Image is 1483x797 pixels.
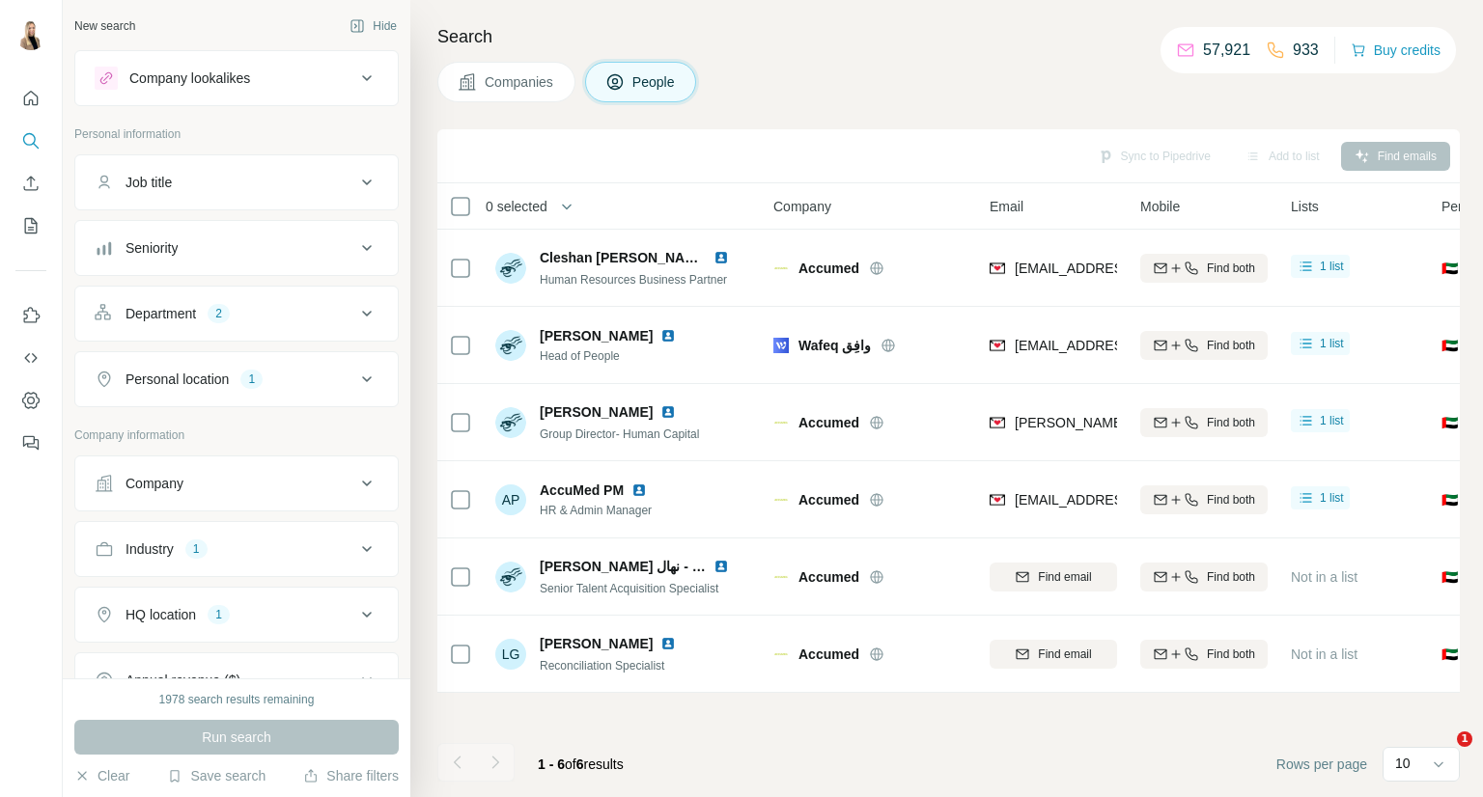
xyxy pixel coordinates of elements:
span: Find both [1207,568,1255,586]
span: Company [773,197,831,216]
button: Save search [167,766,266,785]
span: Reconciliation Specialist [540,659,664,673]
span: Senior Talent Acquisition Specialist [540,582,718,595]
div: 1978 search results remaining [159,691,315,708]
button: Clear [74,766,129,785]
span: 1 list [1320,412,1344,429]
button: Industry1 [75,526,398,572]
span: [PERSON_NAME] [540,402,653,422]
div: 1 [185,540,208,558]
div: AP [495,484,526,515]
span: [EMAIL_ADDRESS][DOMAIN_NAME] [1015,261,1244,276]
span: 🇦🇪 [1441,413,1458,432]
img: Avatar [495,330,526,361]
img: provider findymail logo [990,490,1005,509]
button: Quick start [15,81,46,116]
button: Dashboard [15,383,46,418]
button: Share filters [303,766,399,785]
span: Find both [1207,646,1255,663]
span: of [565,756,576,772]
div: Company [126,474,183,493]
span: Lists [1291,197,1319,216]
button: Company [75,460,398,507]
button: Find both [1140,408,1268,437]
button: Job title [75,159,398,206]
img: Logo of Accumed [773,415,789,430]
span: Email [990,197,1023,216]
span: Accumed [798,413,859,432]
span: [PERSON_NAME] نهال - CHRP, CIRS [540,559,769,574]
span: Accumed [798,645,859,664]
span: Accumed [798,259,859,278]
span: results [538,756,624,772]
button: Find email [990,640,1117,669]
span: Find both [1207,337,1255,354]
span: 🇦🇪 [1441,567,1458,587]
img: LinkedIn logo [631,482,647,498]
img: LinkedIn logo [714,559,729,574]
div: LG [495,639,526,670]
span: Human Resources Business Partner [540,273,727,287]
img: LinkedIn logo [660,328,676,344]
button: Find both [1140,254,1268,283]
button: Find both [1140,563,1268,591]
span: Find email [1038,568,1091,586]
img: provider findymail logo [990,413,1005,432]
span: Wafeq وافِق [798,336,871,355]
span: Find both [1207,491,1255,508]
img: Logo of Accumed [773,646,789,662]
button: Search [15,124,46,158]
div: Industry [126,539,174,559]
p: 933 [1293,39,1319,62]
img: Avatar [495,562,526,592]
button: Company lookalikes [75,55,398,101]
span: People [632,72,677,92]
button: Hide [336,12,410,41]
span: Find both [1207,260,1255,277]
span: 🇦🇪 [1441,336,1458,355]
span: Mobile [1140,197,1180,216]
span: [EMAIL_ADDRESS][DOMAIN_NAME] [1015,492,1244,508]
img: provider findymail logo [990,336,1005,355]
span: 1 list [1320,258,1344,275]
img: Logo of Accumed [773,261,789,276]
button: Find both [1140,640,1268,669]
img: LinkedIn logo [660,636,676,651]
span: Head of People [540,347,699,365]
div: 1 [240,371,263,388]
span: 1 list [1320,489,1344,507]
span: Accumed [798,567,859,587]
div: Seniority [126,238,178,258]
span: Not in a list [1291,646,1357,662]
span: 1 - 6 [538,756,565,772]
span: 1 [1457,731,1472,747]
span: 🇦🇪 [1441,490,1458,509]
span: Group Director- Human Capital [540,427,699,441]
div: Personal location [126,370,229,389]
span: [PERSON_NAME] [540,634,653,653]
span: Rows per page [1276,755,1367,774]
p: 10 [1395,754,1411,773]
button: Enrich CSV [15,166,46,201]
span: Cleshan [PERSON_NAME] - CIPD l CHRP l CHRM [540,250,854,265]
button: Annual revenue ($) [75,657,398,703]
h4: Search [437,23,1460,50]
p: Company information [74,426,399,444]
span: Accumed [798,490,859,509]
span: 🇦🇪 [1441,645,1458,664]
span: Companies [485,72,555,92]
iframe: Intercom live chat [1417,731,1464,778]
span: Find email [1038,646,1091,663]
img: Logo of Wafeq وافِق [773,338,789,353]
div: HQ location [126,605,196,624]
span: [PERSON_NAME] [540,326,653,345]
span: 1 list [1320,335,1344,352]
img: provider findymail logo [990,259,1005,278]
button: Use Surfe on LinkedIn [15,298,46,333]
button: Seniority [75,225,398,271]
button: Find both [1140,485,1268,514]
img: Logo of Accumed [773,569,789,585]
span: AccuMed PM [540,481,624,500]
div: New search [74,17,135,35]
div: Annual revenue ($) [126,671,240,690]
